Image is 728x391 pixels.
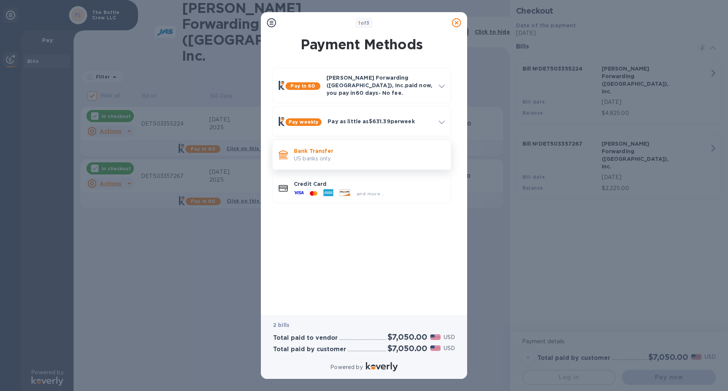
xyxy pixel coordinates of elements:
[388,332,427,342] h2: $7,050.00
[273,334,338,342] h3: Total paid to vendor
[294,180,445,188] p: Credit Card
[294,155,445,163] p: US banks only.
[330,363,362,371] p: Powered by
[271,36,453,52] h1: Payment Methods
[444,333,455,341] p: USD
[358,20,370,26] b: of 3
[388,344,427,353] h2: $7,050.00
[366,362,398,371] img: Logo
[273,322,289,328] b: 2 bills
[430,334,441,340] img: USD
[358,20,360,26] span: 1
[444,344,455,352] p: USD
[289,119,318,125] b: Pay weekly
[430,345,441,351] img: USD
[328,118,433,125] p: Pay as little as $631.39 per week
[294,147,445,155] p: Bank Transfer
[326,74,433,97] p: [PERSON_NAME] Forwarding ([GEOGRAPHIC_DATA]), Inc. paid now, you pay in 60 days - No fee.
[356,191,384,196] span: and more...
[273,346,346,353] h3: Total paid by customer
[290,83,315,89] b: Pay in 60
